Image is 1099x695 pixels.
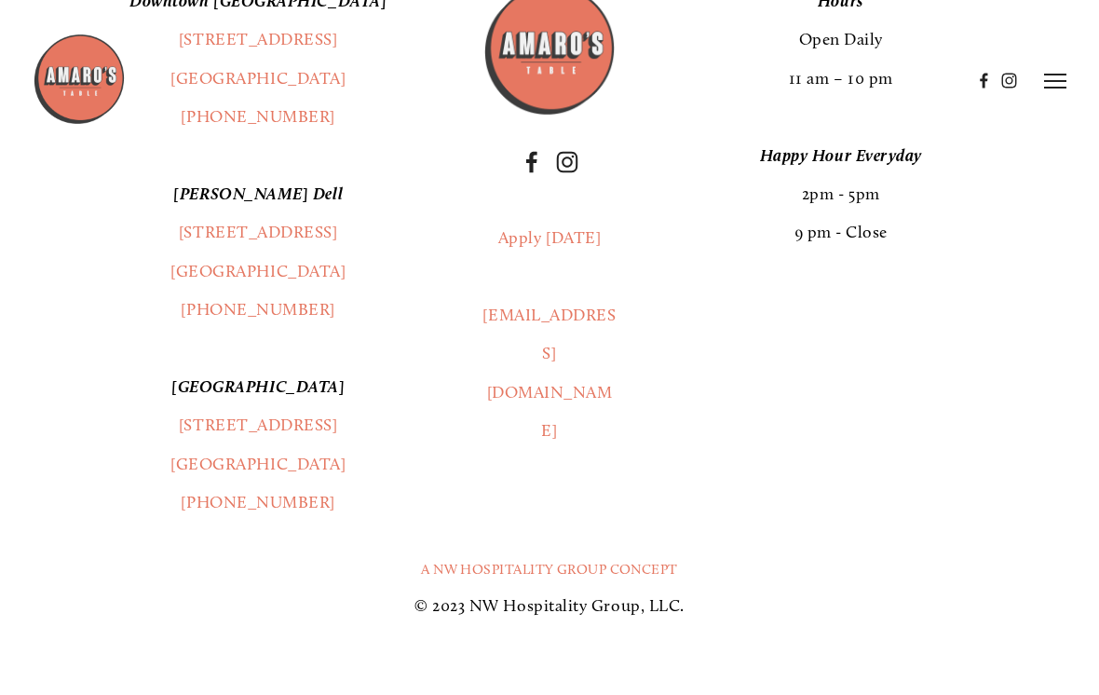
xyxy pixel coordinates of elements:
p: 2pm - 5pm 9 pm - Close [648,137,1033,252]
em: [GEOGRAPHIC_DATA] [171,376,345,397]
a: [GEOGRAPHIC_DATA] [170,261,346,281]
img: Amaro's Table [33,33,126,126]
em: [PERSON_NAME] Dell [173,184,343,204]
em: Happy Hour Everyday [760,145,922,166]
a: Apply [DATE] [498,227,601,248]
a: [EMAIL_ADDRESS][DOMAIN_NAME] [482,305,616,441]
a: [PHONE_NUMBER] [181,492,335,512]
a: A NW Hospitality Group Concept [421,561,678,578]
a: [STREET_ADDRESS][GEOGRAPHIC_DATA] [170,415,346,473]
a: [STREET_ADDRESS] [179,222,338,242]
p: © 2023 NW Hospitality Group, LLC. [66,587,1033,625]
a: [PHONE_NUMBER] [181,299,335,320]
